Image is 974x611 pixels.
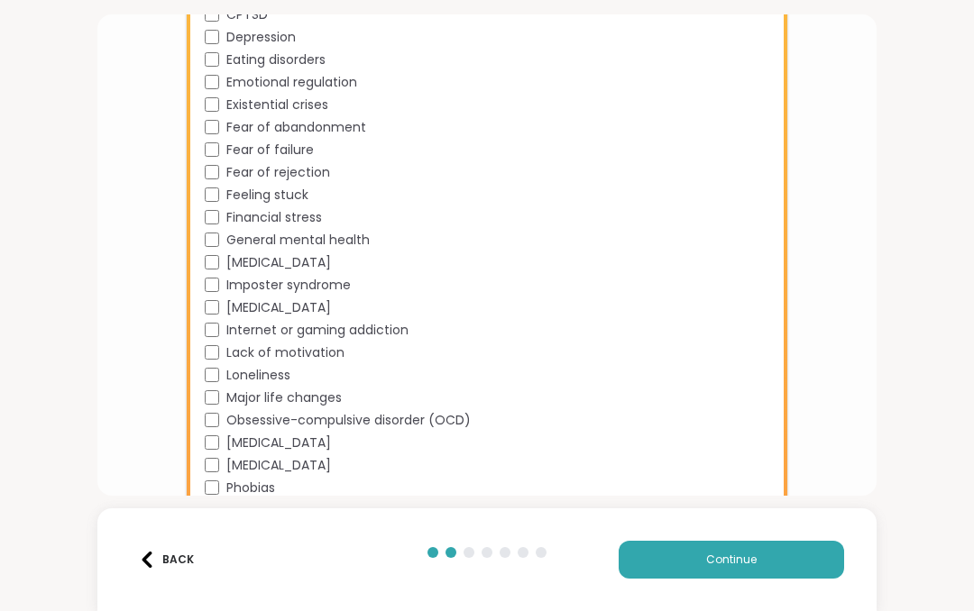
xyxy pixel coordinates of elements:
[226,321,409,340] span: Internet or gaming addiction
[226,343,345,362] span: Lack of motivation
[706,552,757,568] span: Continue
[226,163,330,182] span: Fear of rejection
[619,541,844,579] button: Continue
[226,96,328,114] span: Existential crises
[226,298,331,317] span: [MEDICAL_DATA]
[226,253,331,272] span: [MEDICAL_DATA]
[226,118,366,137] span: Fear of abandonment
[226,5,268,24] span: CPTSD
[226,456,331,475] span: [MEDICAL_DATA]
[226,433,331,452] span: [MEDICAL_DATA]
[226,479,275,497] span: Phobias
[226,50,326,69] span: Eating disorders
[226,411,471,430] span: Obsessive-compulsive disorder (OCD)
[226,208,322,227] span: Financial stress
[226,276,351,295] span: Imposter syndrome
[226,231,370,250] span: General mental health
[139,552,194,568] div: Back
[226,73,357,92] span: Emotional regulation
[226,366,290,385] span: Loneliness
[226,388,342,407] span: Major life changes
[226,141,314,160] span: Fear of failure
[130,541,202,579] button: Back
[226,186,308,205] span: Feeling stuck
[226,28,296,47] span: Depression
